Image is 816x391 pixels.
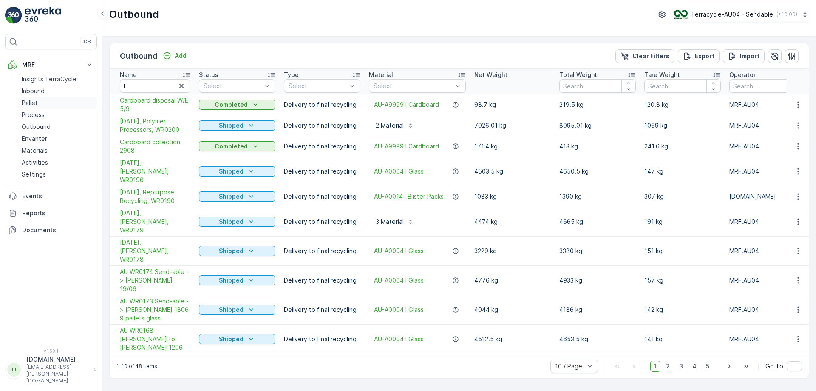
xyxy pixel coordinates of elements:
[374,305,424,314] span: AU-A0004 I Glass
[559,247,636,255] p: 3380 kg
[120,209,190,234] span: [DATE], [PERSON_NAME], WR0179
[374,142,439,151] a: AU-A9999 I Cardboard
[26,364,89,384] p: [EMAIL_ADDRESS][PERSON_NAME][DOMAIN_NAME]
[474,121,551,130] p: 7026.01 kg
[374,335,424,343] span: AU-A0004 I Glass
[120,268,190,293] a: AU WR0174 Send-able -> Alex Fraser 19/06
[374,247,424,255] a: AU-A0004 I Glass
[615,49,674,63] button: Clear Filters
[374,217,404,226] p: 3 Material
[5,205,97,222] a: Reports
[5,355,97,384] button: TT[DOMAIN_NAME][EMAIL_ADDRESS][PERSON_NAME][DOMAIN_NAME]
[644,247,721,255] p: 151 kg
[120,268,190,293] span: AU WR0174 Send-able -> [PERSON_NAME] 19/06
[22,99,38,107] p: Pallet
[695,52,714,60] p: Export
[199,166,275,177] button: Shipped
[374,276,424,285] span: AU-A0004 I Glass
[120,326,190,352] a: AU WR0168 Glass to Alex Fraser 1206
[120,79,190,93] input: Search
[5,222,97,239] a: Documents
[199,141,275,151] button: Completed
[729,305,806,314] p: MRF.AU04
[474,167,551,176] p: 4503.5 kg
[284,142,360,151] p: Delivery to final recycling
[674,10,688,19] img: terracycle_logo.png
[26,355,89,364] p: [DOMAIN_NAME]
[729,276,806,285] p: MRF.AU04
[219,305,244,314] p: Shipped
[199,334,275,344] button: Shipped
[729,335,806,343] p: MRF.AU04
[644,192,721,201] p: 307 kg
[765,362,783,371] span: Go To
[219,217,244,226] p: Shipped
[120,188,190,205] span: [DATE], Repurpose Recycling, WR0190
[559,276,636,285] p: 4933 kg
[559,142,636,151] p: 413 kg
[729,100,806,109] p: MRF.AU04
[691,10,773,19] p: Terracycle-AU04 - Sendable
[120,117,190,134] span: [DATE], Polymer Processors, WR0200
[474,100,551,109] p: 98.7 kg
[559,71,597,79] p: Total Weight
[199,191,275,202] button: Shipped
[199,305,275,315] button: Shipped
[644,335,721,343] p: 141 kg
[22,60,80,69] p: MRF
[18,109,97,121] a: Process
[18,97,97,109] a: Pallet
[284,217,360,226] p: Delivery to final recycling
[18,133,97,145] a: Envanter
[120,117,190,134] a: 03/09/2025, Polymer Processors, WR0200
[559,79,636,93] input: Search
[678,49,720,63] button: Export
[284,71,299,79] p: Type
[374,192,444,201] a: AU-A0014 I Blister Packs
[644,305,721,314] p: 142 kg
[25,7,61,24] img: logo_light-DOdMpM7g.png
[474,71,507,79] p: Net Weight
[729,247,806,255] p: MRF.AU04
[204,82,262,90] p: Select
[662,361,674,372] span: 2
[374,100,439,109] a: AU-A9999 I Cardboard
[474,276,551,285] p: 4776 kg
[474,217,551,226] p: 4474 kg
[702,361,713,372] span: 5
[22,192,93,200] p: Events
[374,121,404,130] p: 2 Material
[776,11,797,18] p: ( +10:00 )
[219,192,244,201] p: Shipped
[644,167,721,176] p: 147 kg
[284,276,360,285] p: Delivery to final recycling
[159,51,190,61] button: Add
[284,247,360,255] p: Delivery to final recycling
[284,335,360,343] p: Delivery to final recycling
[199,120,275,131] button: Shipped
[22,209,93,217] p: Reports
[22,226,93,234] p: Documents
[199,275,275,285] button: Shipped
[219,247,244,255] p: Shipped
[559,192,636,201] p: 1390 kg
[374,167,424,176] a: AU-A0004 I Glass
[729,217,806,226] p: MRF.AU04
[284,100,360,109] p: Delivery to final recycling
[120,96,190,113] a: Cardboard disposal W/E 5/9
[644,121,721,130] p: 1069 kg
[284,305,360,314] p: Delivery to final recycling
[729,121,806,130] p: MRF.AU04
[644,100,721,109] p: 120.8 kg
[22,134,47,143] p: Envanter
[729,79,806,93] input: Search
[559,217,636,226] p: 4665 kg
[215,100,248,109] p: Completed
[559,305,636,314] p: 4186 kg
[559,167,636,176] p: 4650.5 kg
[22,87,45,95] p: Inbound
[120,238,190,264] span: [DATE], [PERSON_NAME], WR0178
